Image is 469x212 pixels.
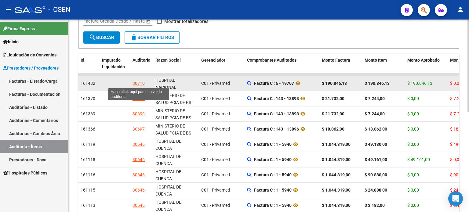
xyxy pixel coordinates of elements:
[322,81,347,86] strong: $ 190.846,13
[83,18,108,24] input: Fecha inicio
[3,170,47,176] span: Hospitales Públicos
[201,188,230,192] span: C01 - Privamed
[155,153,196,209] div: - 30715080156
[254,96,299,101] strong: Factura C : 143 - 13893
[407,172,419,177] span: $ 0,00
[3,25,35,32] span: Firma Express
[201,172,230,177] span: C01 - Privamed
[365,142,387,147] strong: $ 49.130,00
[407,96,419,101] span: $ 0,00
[245,54,319,74] datatable-header-cell: Comprobantes Auditados
[81,127,95,131] span: 161366
[407,111,419,116] span: $ 0,00
[133,171,145,178] div: 30646
[322,96,344,101] strong: $ 21.732,00
[155,58,181,63] span: Razon Social
[322,111,344,116] strong: $ 21.732,00
[3,52,56,58] span: Liquidación de Convenios
[81,142,95,147] span: 161119
[322,203,351,208] strong: $ 1.044.319,00
[100,54,130,74] datatable-header-cell: Imputado Liquidación
[201,96,230,101] span: C01 - Privamed
[254,188,292,192] strong: Factura C : 1 - 5940
[89,35,114,40] span: Buscar
[247,58,296,63] span: Comprobantes Auditados
[201,111,230,116] span: C01 - Privamed
[81,111,95,116] span: 161369
[254,111,299,116] strong: Factura C : 143 - 13893
[133,95,145,102] div: 30699
[153,54,199,74] datatable-header-cell: Razon Social
[155,138,196,193] div: - 30715080156
[133,187,145,194] div: 30646
[81,188,95,192] span: 161115
[254,127,299,131] strong: Factura C : 143 - 13896
[457,6,464,13] mat-icon: person
[201,142,230,147] span: C01 - Privamed
[133,156,145,163] div: 30646
[201,127,230,131] span: C01 - Privamed
[155,92,196,113] div: MINISTERIO DE SALUD PCIA DE BS AS
[81,172,95,177] span: 161116
[5,6,12,13] mat-icon: menu
[254,203,292,208] strong: Factura C : 1 - 5940
[201,58,225,63] span: Gerenciador
[155,123,196,150] div: - 30626983398
[365,188,387,192] strong: $ 24.888,00
[407,81,432,86] span: $ 190.846,13
[450,157,462,162] span: $ 0,00
[322,157,351,162] strong: $ 1.044.319,00
[199,54,245,74] datatable-header-cell: Gerenciador
[81,96,95,101] span: 161370
[322,142,351,147] strong: $ 1.044.319,00
[81,203,95,208] span: 161113
[155,123,196,143] div: MINISTERIO DE SALUD PCIA DE BS AS
[322,188,351,192] strong: $ 1.044.319,00
[155,153,196,202] div: HOSPITAL DE CUENCA [PERSON_NAME] SERVICIO DE ATENCION MEDICA INTEGRAL PARA LA COMUNIDAD
[133,126,145,133] div: 30697
[133,80,145,87] div: 30710
[89,34,96,41] mat-icon: search
[155,92,196,120] div: - 30626983398
[407,188,419,192] span: $ 0,00
[322,58,350,63] span: Monto Factura
[155,107,196,135] div: - 30626983398
[365,81,390,86] strong: $ 190.846,13
[365,111,385,116] strong: $ 7.244,00
[407,127,419,131] span: $ 0,00
[164,18,209,25] span: Mostrar totalizadores
[407,203,419,208] span: $ 0,00
[254,172,292,177] strong: Factura C : 1 - 5940
[114,18,143,24] input: Fecha fin
[365,172,387,177] strong: $ 90.880,00
[81,58,84,63] span: Id
[155,77,196,105] div: HOSPITAL NACIONAL PROFESOR [PERSON_NAME]
[254,157,292,162] strong: Factura C : 1 - 5940
[130,35,174,40] span: Borrar Filtros
[145,18,152,25] button: Open calendar
[319,54,362,74] datatable-header-cell: Monto Factura
[322,172,351,177] strong: $ 1.044.319,00
[102,58,125,70] span: Imputado Liquidación
[130,54,153,74] datatable-header-cell: Auditoría
[78,54,100,74] datatable-header-cell: Id
[155,138,196,186] div: HOSPITAL DE CUENCA [PERSON_NAME] SERVICIO DE ATENCION MEDICA INTEGRAL PARA LA COMUNIDAD
[201,203,230,208] span: C01 - Privamed
[130,34,137,41] mat-icon: delete
[365,203,385,208] strong: $ 3.182,00
[133,202,145,209] div: 30646
[365,96,385,101] strong: $ 7.244,00
[83,31,120,44] button: Buscar
[254,142,292,147] strong: Factura C : 1 - 5940
[254,81,294,86] strong: Factura C : 6 - 19707
[133,110,145,117] div: 30699
[201,81,230,86] span: C01 - Privamed
[3,65,59,71] span: Prestadores / Proveedores
[407,58,440,63] span: Monto Aprobado
[133,58,151,63] span: Auditoría
[3,38,19,45] span: Inicio
[365,58,387,63] span: Monto Item
[405,54,448,74] datatable-header-cell: Monto Aprobado
[448,191,463,206] div: Open Intercom Messenger
[81,81,95,86] span: 161482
